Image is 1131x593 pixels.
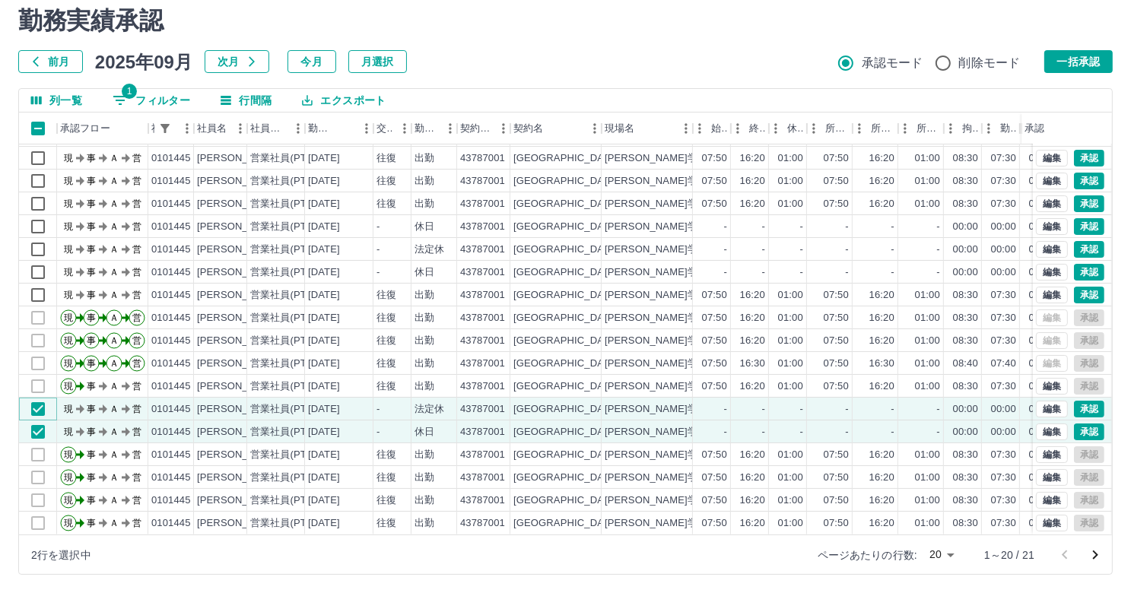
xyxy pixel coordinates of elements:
[853,113,898,144] div: 所定終業
[1021,113,1101,144] div: 承認
[18,50,83,73] button: 前月
[132,244,141,255] text: 営
[605,334,767,348] div: [PERSON_NAME]学校給食センター
[460,220,505,234] div: 43787001
[1029,151,1054,166] div: 00:00
[197,265,280,280] div: [PERSON_NAME]
[110,221,119,232] text: Ａ
[87,221,96,232] text: 事
[915,334,940,348] div: 01:00
[197,220,280,234] div: [PERSON_NAME]
[197,334,280,348] div: [PERSON_NAME]
[824,311,849,325] div: 07:50
[457,113,510,144] div: 契約コード
[513,113,543,144] div: 契約名
[376,357,396,371] div: 往復
[702,311,727,325] div: 07:50
[439,117,462,140] button: メニュー
[376,334,396,348] div: 往復
[953,288,978,303] div: 08:30
[154,118,176,139] button: フィルター表示
[151,151,191,166] div: 0101445
[151,197,191,211] div: 0101445
[376,265,380,280] div: -
[605,113,634,144] div: 現場名
[891,220,894,234] div: -
[1080,540,1110,570] button: 次のページへ
[1036,401,1068,417] button: 編集
[64,176,73,186] text: 現
[110,244,119,255] text: Ａ
[308,113,334,144] div: 勤務日
[702,174,727,189] div: 07:50
[740,288,765,303] div: 16:20
[937,220,940,234] div: -
[675,117,697,140] button: メニュー
[917,113,941,144] div: 所定休憩
[460,334,505,348] div: 43787001
[176,117,199,140] button: メニュー
[60,113,110,144] div: 承認フロー
[197,357,280,371] div: [PERSON_NAME]
[513,151,618,166] div: [GEOGRAPHIC_DATA]
[308,311,340,325] div: [DATE]
[1029,334,1054,348] div: 00:00
[57,113,148,144] div: 承認フロー
[740,311,765,325] div: 16:20
[415,220,434,234] div: 休日
[1036,150,1068,166] button: 編集
[132,290,141,300] text: 営
[415,151,434,166] div: 出勤
[513,334,618,348] div: [GEOGRAPHIC_DATA]
[110,176,119,186] text: Ａ
[197,197,280,211] div: [PERSON_NAME]
[151,357,191,371] div: 0101445
[110,153,119,163] text: Ａ
[824,197,849,211] div: 07:50
[87,244,96,255] text: 事
[991,334,1016,348] div: 07:30
[915,174,940,189] div: 01:00
[288,50,336,73] button: 今月
[991,197,1016,211] div: 07:30
[250,357,330,371] div: 営業社員(PT契約)
[953,197,978,211] div: 08:30
[87,153,96,163] text: 事
[953,334,978,348] div: 08:30
[1074,218,1104,235] button: 承認
[460,151,505,166] div: 43787001
[250,151,330,166] div: 営業社員(PT契約)
[460,311,505,325] div: 43787001
[605,151,767,166] div: [PERSON_NAME]学校給食センター
[132,312,141,323] text: 営
[1074,241,1104,258] button: 承認
[959,54,1021,72] span: 削除モード
[87,335,96,346] text: 事
[64,312,73,323] text: 現
[1074,423,1104,440] button: 承認
[891,243,894,257] div: -
[376,197,396,211] div: 往復
[898,113,944,144] div: 所定休憩
[308,243,340,257] div: [DATE]
[1036,423,1068,440] button: 編集
[915,151,940,166] div: 01:00
[1036,195,1068,212] button: 編集
[953,311,978,325] div: 08:30
[460,197,505,211] div: 43787001
[197,151,280,166] div: [PERSON_NAME]
[824,357,849,371] div: 07:50
[991,311,1016,325] div: 07:30
[824,288,849,303] div: 07:50
[962,113,979,144] div: 拘束
[250,113,287,144] div: 社員区分
[1074,195,1104,212] button: 承認
[740,357,765,371] div: 16:30
[1029,311,1054,325] div: 00:00
[376,220,380,234] div: -
[460,174,505,189] div: 43787001
[250,243,330,257] div: 営業社員(PT契約)
[605,357,767,371] div: [PERSON_NAME]学校給食センター
[1036,264,1068,281] button: 編集
[740,197,765,211] div: 16:20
